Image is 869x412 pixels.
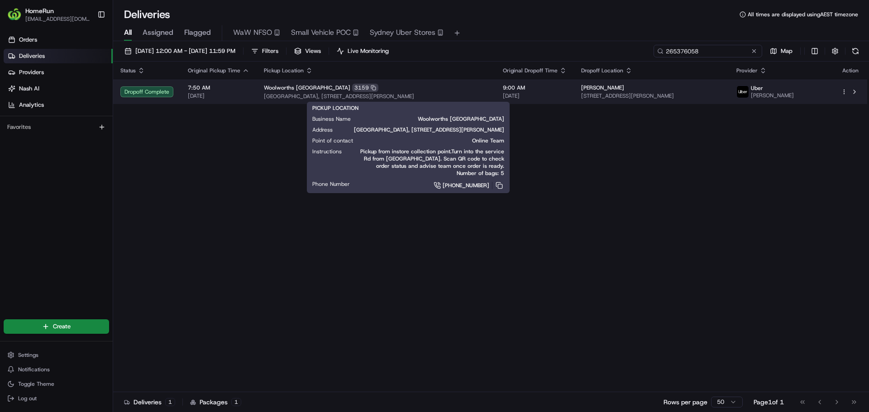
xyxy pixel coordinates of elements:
[18,366,50,373] span: Notifications
[25,15,90,23] button: [EMAIL_ADDRESS][DOMAIN_NAME]
[664,398,707,407] p: Rows per page
[233,27,272,38] span: WaW NFSO
[135,47,235,55] span: [DATE] 12:00 AM - [DATE] 11:59 PM
[154,89,165,100] button: Start new chat
[356,148,504,177] span: Pickup from instore collection point.Turn into the service Rd from [GEOGRAPHIC_DATA]. Scan QR cod...
[73,128,149,144] a: 💻API Documentation
[231,398,241,406] div: 1
[312,137,353,144] span: Point of contact
[143,27,173,38] span: Assigned
[4,392,109,405] button: Log out
[4,81,113,96] a: Nash AI
[352,84,378,92] div: 3159
[76,132,84,139] div: 💻
[581,84,624,91] span: [PERSON_NAME]
[4,4,94,25] button: HomeRunHomeRun[EMAIL_ADDRESS][DOMAIN_NAME]
[368,137,504,144] span: Online Team
[190,398,241,407] div: Packages
[581,92,722,99] span: [STREET_ADDRESS][PERSON_NAME]
[184,27,211,38] span: Flagged
[737,86,749,98] img: uber-new-logo.jpeg
[90,153,110,160] span: Pylon
[305,47,321,55] span: Views
[4,349,109,361] button: Settings
[312,180,350,188] span: Phone Number
[365,115,504,123] span: Woolworths [GEOGRAPHIC_DATA]
[165,398,175,406] div: 1
[348,47,389,55] span: Live Monitoring
[841,67,860,74] div: Action
[503,92,567,99] span: [DATE]
[31,95,115,103] div: We're available if you need us!
[748,11,858,18] span: All times are displayed using AEST timezone
[124,398,175,407] div: Deliveries
[264,84,350,91] span: Woolworths [GEOGRAPHIC_DATA]
[120,67,136,74] span: Status
[736,67,758,74] span: Provider
[64,153,110,160] a: Powered byPylon
[849,45,862,57] button: Refresh
[24,58,149,68] input: Clear
[18,380,54,388] span: Toggle Theme
[18,395,37,402] span: Log out
[503,67,558,74] span: Original Dropoff Time
[4,33,113,47] a: Orders
[247,45,282,57] button: Filters
[781,47,793,55] span: Map
[654,45,762,57] input: Type to search
[18,131,69,140] span: Knowledge Base
[19,68,44,76] span: Providers
[7,7,22,22] img: HomeRun
[4,49,113,63] a: Deliveries
[751,85,763,92] span: Uber
[25,6,54,15] button: HomeRun
[120,45,239,57] button: [DATE] 12:00 AM - [DATE] 11:59 PM
[312,126,333,133] span: Address
[124,27,132,38] span: All
[86,131,145,140] span: API Documentation
[19,52,45,60] span: Deliveries
[262,47,278,55] span: Filters
[312,104,358,112] span: PICKUP LOCATION
[370,27,435,38] span: Sydney Uber Stores
[751,92,794,99] span: [PERSON_NAME]
[9,132,16,139] div: 📗
[9,36,165,51] p: Welcome 👋
[503,84,567,91] span: 9:00 AM
[264,93,488,100] span: [GEOGRAPHIC_DATA], [STREET_ADDRESS][PERSON_NAME]
[581,67,623,74] span: Dropoff Location
[312,148,342,155] span: Instructions
[53,322,71,331] span: Create
[188,67,240,74] span: Original Pickup Time
[347,126,504,133] span: [GEOGRAPHIC_DATA], [STREET_ADDRESS][PERSON_NAME]
[754,398,784,407] div: Page 1 of 1
[9,9,27,27] img: Nash
[9,86,25,103] img: 1736555255976-a54dd68f-1ca7-489b-9aae-adbdc363a1c4
[19,36,37,44] span: Orders
[291,27,351,38] span: Small Vehicle POC
[19,101,44,109] span: Analytics
[4,98,113,112] a: Analytics
[188,84,249,91] span: 7:50 AM
[766,45,797,57] button: Map
[290,45,325,57] button: Views
[4,120,109,134] div: Favorites
[5,128,73,144] a: 📗Knowledge Base
[364,180,504,190] a: [PHONE_NUMBER]
[18,351,38,359] span: Settings
[19,85,39,93] span: Nash AI
[4,378,109,390] button: Toggle Theme
[4,65,113,80] a: Providers
[312,115,351,123] span: Business Name
[264,67,304,74] span: Pickup Location
[4,319,109,334] button: Create
[443,182,489,189] span: [PHONE_NUMBER]
[4,363,109,376] button: Notifications
[188,92,249,99] span: [DATE]
[333,45,393,57] button: Live Monitoring
[31,86,148,95] div: Start new chat
[124,7,170,22] h1: Deliveries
